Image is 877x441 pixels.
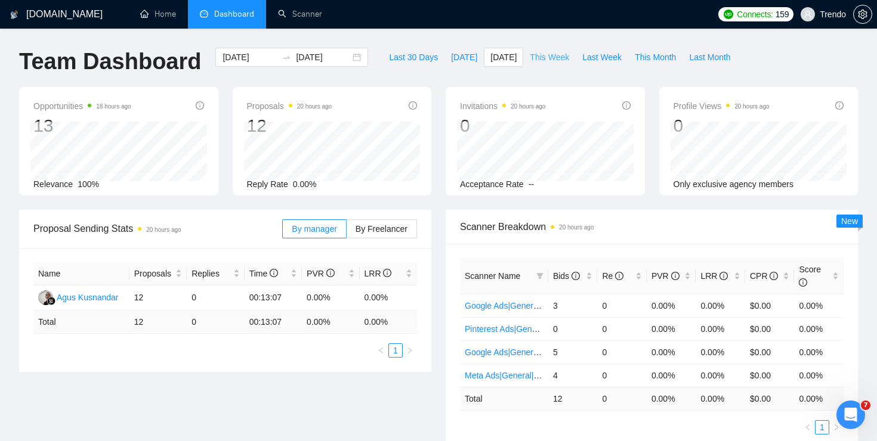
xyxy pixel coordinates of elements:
[674,114,770,137] div: 0
[647,364,696,387] td: 0.00%
[799,265,821,287] span: Score
[674,99,770,113] span: Profile Views
[465,347,723,357] a: Google Ads|General|[GEOGRAPHIC_DATA]+[GEOGRAPHIC_DATA]|
[465,301,647,310] a: Google Ads|General|EU+[GEOGRAPHIC_DATA]|
[383,269,391,277] span: info-circle
[804,424,811,431] span: left
[47,297,55,305] img: gigradar-bm.png
[576,48,628,67] button: Last Week
[196,101,204,110] span: info-circle
[38,290,53,305] img: AK
[836,400,865,429] iframe: Intercom live chat
[833,424,840,431] span: right
[192,267,230,280] span: Replies
[548,387,598,410] td: 12
[861,400,870,410] span: 7
[96,103,131,110] time: 18 hours ago
[389,344,402,357] a: 1
[511,103,545,110] time: 20 hours ago
[597,317,647,340] td: 0
[615,272,623,280] span: info-circle
[214,9,254,19] span: Dashboard
[57,291,119,304] div: Agus Kusnandar
[794,364,844,387] td: 0.00%
[853,5,872,24] button: setting
[724,10,733,19] img: upwork-logo.png
[853,10,872,19] a: setting
[689,51,730,64] span: Last Month
[794,340,844,364] td: 0.00%
[10,5,18,24] img: logo
[245,310,302,334] td: 00:13:07
[247,114,332,137] div: 12
[282,52,291,62] span: to
[33,262,129,285] th: Name
[374,343,388,358] button: left
[406,347,413,354] span: right
[622,101,631,110] span: info-circle
[745,364,795,387] td: $0.00
[674,179,794,189] span: Only exclusive agency members
[326,269,335,277] span: info-circle
[247,99,332,113] span: Proposals
[801,420,815,434] button: left
[129,310,187,334] td: 12
[559,224,594,231] time: 20 hours ago
[530,51,569,64] span: This Week
[816,421,829,434] a: 1
[282,52,291,62] span: swap-right
[382,48,444,67] button: Last 30 Days
[815,420,829,434] li: 1
[302,310,359,334] td: 0.00 %
[647,317,696,340] td: 0.00%
[33,179,73,189] span: Relevance
[602,271,623,281] span: Re
[465,371,639,380] a: Meta Ads|General|EU+[GEOGRAPHIC_DATA]|
[484,48,523,67] button: [DATE]
[465,324,729,334] a: Pinterest Ads|General|[GEOGRAPHIC_DATA]+[GEOGRAPHIC_DATA]|
[187,285,244,310] td: 0
[829,420,844,434] button: right
[647,294,696,317] td: 0.00%
[854,10,872,19] span: setting
[307,269,335,278] span: PVR
[829,420,844,434] li: Next Page
[536,272,544,279] span: filter
[548,340,598,364] td: 5
[745,387,795,410] td: $ 0.00
[745,317,795,340] td: $0.00
[696,364,745,387] td: 0.00%
[33,114,131,137] div: 13
[490,51,517,64] span: [DATE]
[745,340,795,364] td: $0.00
[737,8,773,21] span: Connects:
[129,262,187,285] th: Proposals
[19,48,201,76] h1: Team Dashboard
[572,272,580,280] span: info-circle
[794,294,844,317] td: 0.00%
[187,262,244,285] th: Replies
[293,179,317,189] span: 0.00%
[597,364,647,387] td: 0
[356,224,407,234] span: By Freelancer
[38,292,119,302] a: AKAgus Kusnandar
[696,340,745,364] td: 0.00%
[297,103,332,110] time: 20 hours ago
[270,269,278,277] span: info-circle
[597,387,647,410] td: 0
[33,99,131,113] span: Opportunities
[460,99,545,113] span: Invitations
[187,310,244,334] td: 0
[360,310,418,334] td: 0.00 %
[700,271,728,281] span: LRR
[444,48,484,67] button: [DATE]
[719,272,728,280] span: info-circle
[374,343,388,358] li: Previous Page
[33,310,129,334] td: Total
[671,272,680,280] span: info-circle
[134,267,173,280] span: Proposals
[835,101,844,110] span: info-circle
[770,272,778,280] span: info-circle
[460,179,524,189] span: Acceptance Rate
[249,269,278,278] span: Time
